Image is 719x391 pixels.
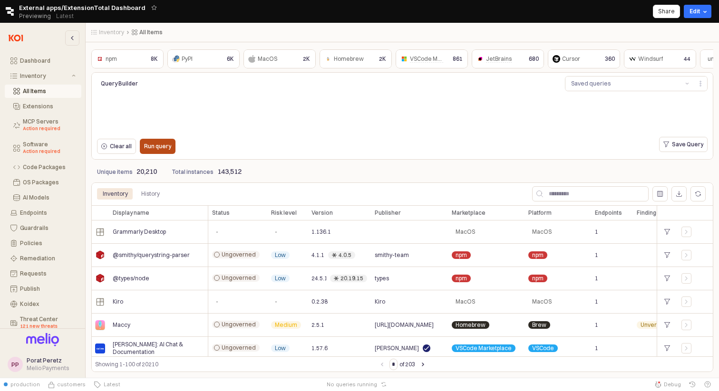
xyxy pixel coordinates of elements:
[595,228,598,236] span: 1
[641,321,694,329] span: Unverified Publisher
[113,209,149,217] span: Display name
[44,378,89,391] button: Source Control
[20,286,76,292] div: Publish
[20,323,76,330] div: 121 new threats
[311,275,326,282] span: 24.5.1
[20,316,76,330] div: Threat Center
[20,73,70,79] div: Inventory
[595,251,598,259] span: 1
[571,79,611,88] div: Saved queries
[486,55,512,63] span: JetBrains
[664,381,681,388] span: Debug
[23,194,76,201] div: AI Models
[20,255,76,262] div: Remediation
[653,5,680,18] button: Share app
[5,252,81,265] button: Remediation
[20,240,76,247] div: Policies
[243,49,316,68] div: MacOS2K
[167,49,240,68] div: PyPI6K
[595,344,598,352] span: 1
[5,313,81,334] button: Threat Center
[275,251,286,259] span: Low
[101,79,223,88] p: Query Builder
[396,49,468,68] div: VSCode Marketplace861
[97,139,136,154] button: Clear all
[5,138,81,159] button: Software
[106,54,117,64] div: npm
[86,23,719,378] main: App Frame
[113,275,149,282] span: @types/node
[23,164,76,171] div: Code Packages
[303,55,310,63] p: 2K
[651,378,685,391] button: Debug
[5,69,81,83] button: Inventory
[222,344,256,352] span: Ungoverned
[375,321,434,329] span: [URL][DOMAIN_NAME]
[311,209,333,217] span: Version
[103,188,128,200] div: Inventory
[311,321,324,329] span: 2.5.1
[212,209,230,217] span: Status
[311,298,328,305] span: 0.2.38
[23,118,76,133] div: MCP Servers
[27,357,62,364] span: Porat Peretz
[595,275,598,282] span: 1
[23,141,76,155] div: Software
[91,29,506,36] nav: Breadcrumbs
[379,55,386,63] p: 2K
[275,228,277,236] span: -
[672,141,703,148] p: Save Query
[605,55,615,63] p: 360
[275,275,286,282] span: Low
[375,275,389,282] span: types
[456,275,467,282] span: npm
[456,228,475,236] span: MacOS
[532,251,544,259] span: npm
[110,143,132,150] p: Clear all
[271,209,297,217] span: Risk level
[19,3,146,12] span: External apps/ExtensionTotal Dashboard
[375,209,401,217] span: Publisher
[149,3,159,12] button: Add app to favorites
[275,344,286,352] span: Low
[23,179,76,186] div: OS Packages
[334,54,364,64] div: Homebrew
[10,381,40,388] span: production
[275,321,297,329] span: Medium
[5,267,81,280] button: Requests
[661,226,674,238] div: +
[136,188,165,200] div: History
[661,272,674,285] div: +
[529,55,539,63] p: 680
[113,298,123,305] span: Kiro
[20,57,76,64] div: Dashboard
[311,228,331,236] span: 1.136.1
[136,167,157,177] p: 20,210
[222,251,256,258] span: Ungoverned
[8,357,23,372] button: PP
[5,115,81,136] button: MCP Servers
[661,319,674,331] div: +
[5,191,81,204] button: AI Models
[375,251,409,259] span: smithy-team
[275,298,277,305] span: -
[456,251,467,259] span: npm
[11,360,19,369] div: PP
[57,381,86,388] span: customers
[216,298,218,305] span: -
[528,209,552,217] span: Platform
[399,360,415,369] label: of 203
[693,76,708,91] button: Menu
[5,161,81,174] button: Code Packages
[227,55,234,63] p: 6K
[595,298,598,305] span: 1
[258,54,277,64] div: MacOS
[532,228,552,236] span: MacOS
[144,143,171,150] p: Run query
[23,103,76,110] div: Extensions
[638,54,663,64] div: Windsurf
[339,251,351,259] div: 4.0.5
[532,275,544,282] span: npm
[141,188,160,200] div: History
[661,296,674,308] div: +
